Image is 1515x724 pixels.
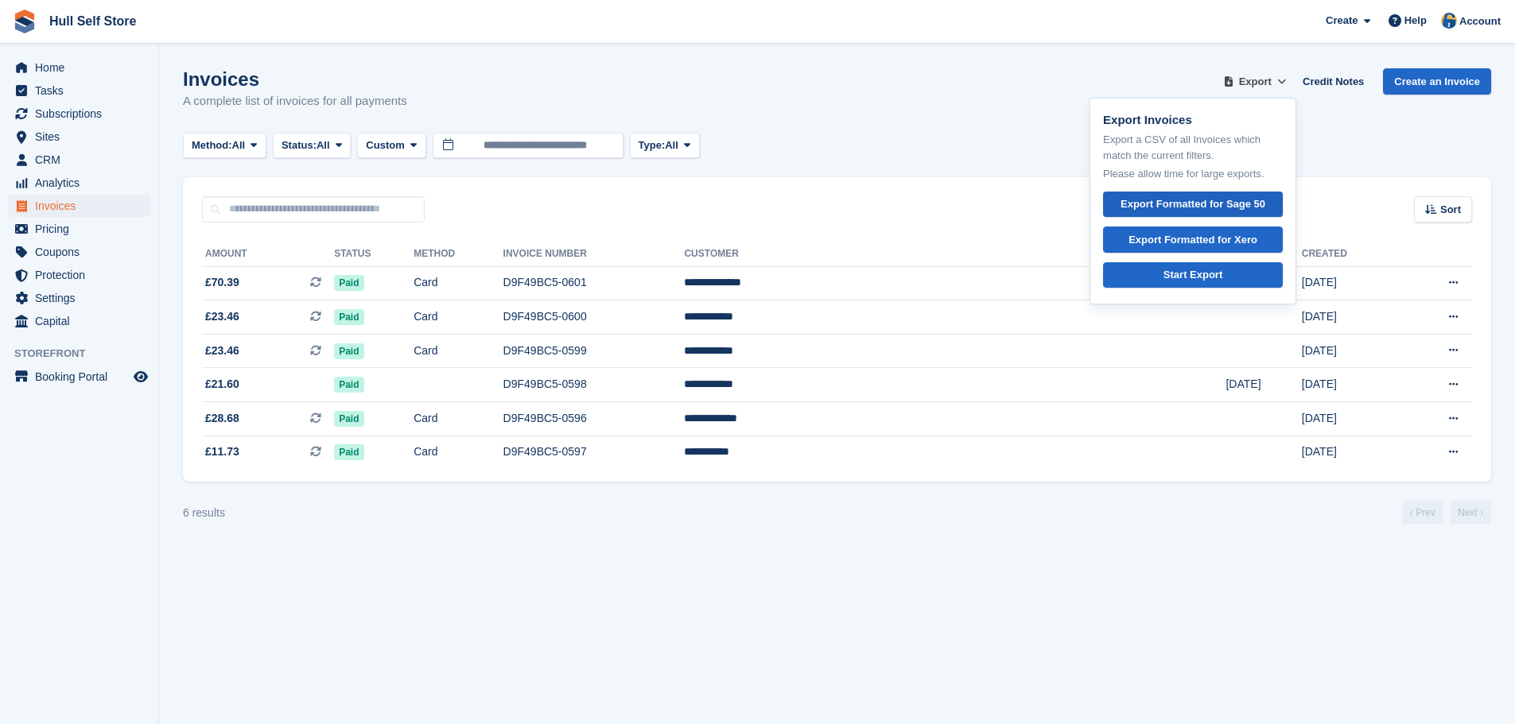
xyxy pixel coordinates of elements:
div: Export Formatted for Xero [1128,232,1257,248]
a: menu [8,126,150,148]
span: Paid [334,343,363,359]
td: D9F49BC5-0600 [503,300,685,335]
button: Status: All [273,133,351,159]
span: Analytics [35,172,130,194]
img: Hull Self Store [1441,13,1457,29]
th: Method [414,242,503,267]
span: Type: [639,137,666,153]
span: £11.73 [205,443,239,460]
a: Hull Self Store [43,8,142,34]
span: Booking Portal [35,366,130,388]
th: Amount [202,242,334,267]
td: Card [414,266,503,300]
button: Type: All [630,133,700,159]
span: Paid [334,444,363,460]
button: Method: All [183,133,266,159]
span: Paid [334,275,363,291]
a: Previous [1402,501,1443,525]
th: Status [334,242,414,267]
a: menu [8,103,150,125]
span: Subscriptions [35,103,130,125]
span: Coupons [35,241,130,263]
span: £28.68 [205,410,239,427]
span: Method: [192,137,232,153]
a: menu [8,287,150,309]
p: A complete list of invoices for all payments [183,92,407,110]
button: Export [1220,68,1290,95]
a: menu [8,241,150,263]
span: Settings [35,287,130,309]
td: Card [414,436,503,469]
td: [DATE] [1302,266,1400,300]
a: Export Formatted for Xero [1103,226,1283,253]
span: Status: [282,137,317,153]
span: Protection [35,264,130,286]
span: £23.46 [205,308,239,325]
span: Tasks [35,79,130,102]
a: menu [8,366,150,388]
a: Start Export [1103,262,1283,288]
td: [DATE] [1302,402,1400,436]
td: [DATE] [1226,368,1301,402]
p: Please allow time for large exports. [1103,166,1283,182]
td: D9F49BC5-0601 [503,266,685,300]
a: menu [8,195,150,217]
span: Home [35,56,130,79]
img: stora-icon-8386f47178a22dfd0bd8f6a31ec36ba5ce8667c1dd55bd0f319d3a0aa187defe.svg [13,10,37,33]
td: D9F49BC5-0598 [503,368,685,402]
div: Export Formatted for Sage 50 [1121,196,1265,212]
span: £23.46 [205,343,239,359]
td: [DATE] [1302,436,1400,469]
a: menu [8,172,150,194]
a: menu [8,56,150,79]
span: Storefront [14,346,158,362]
p: Export a CSV of all Invoices which match the current filters. [1103,132,1283,163]
td: Card [414,300,503,335]
td: [DATE] [1302,368,1400,402]
span: £70.39 [205,274,239,291]
span: All [665,137,678,153]
a: Next [1450,501,1491,525]
span: Paid [334,411,363,427]
span: All [317,137,330,153]
h1: Invoices [183,68,407,90]
a: Create an Invoice [1383,68,1491,95]
span: Sort [1440,202,1461,218]
p: Export Invoices [1103,111,1283,130]
span: Custom [366,137,404,153]
span: Pricing [35,218,130,240]
td: Card [414,402,503,436]
span: £21.60 [205,376,239,393]
td: D9F49BC5-0599 [503,334,685,368]
th: Customer [684,242,1226,267]
a: menu [8,218,150,240]
div: 6 results [183,505,225,521]
th: Invoice Number [503,242,685,267]
span: Sites [35,126,130,148]
nav: Page [1399,501,1494,525]
span: Export [1239,74,1272,90]
a: menu [8,79,150,102]
a: Preview store [131,367,150,386]
td: D9F49BC5-0596 [503,402,685,436]
span: CRM [35,149,130,171]
a: menu [8,264,150,286]
td: [DATE] [1302,300,1400,335]
th: Created [1302,242,1400,267]
button: Custom [357,133,425,159]
span: Paid [334,309,363,325]
span: Help [1404,13,1427,29]
span: Paid [334,377,363,393]
a: menu [8,149,150,171]
span: Capital [35,310,130,332]
span: Invoices [35,195,130,217]
td: D9F49BC5-0597 [503,436,685,469]
span: Account [1459,14,1501,29]
a: Export Formatted for Sage 50 [1103,192,1283,218]
td: [DATE] [1302,334,1400,368]
span: Create [1326,13,1358,29]
td: Card [414,334,503,368]
a: Credit Notes [1296,68,1370,95]
span: All [232,137,246,153]
a: menu [8,310,150,332]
